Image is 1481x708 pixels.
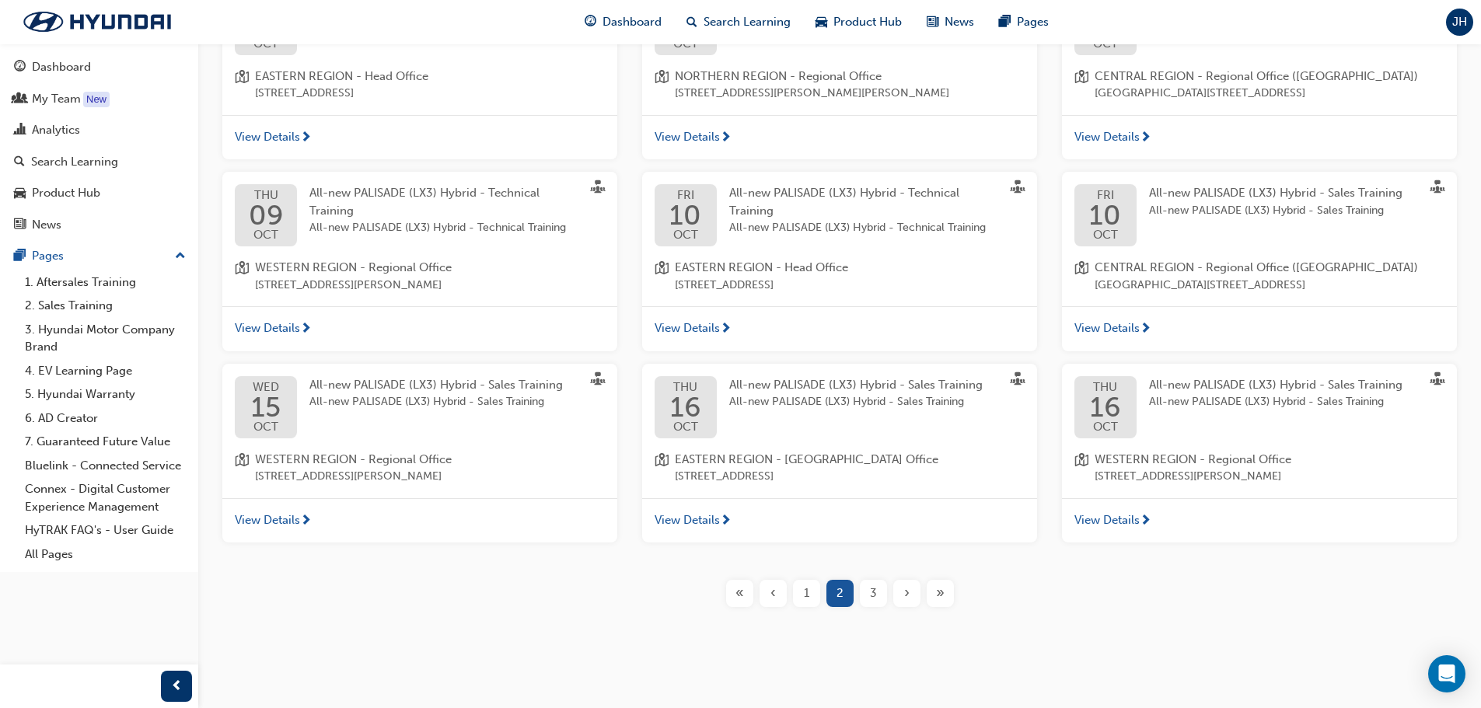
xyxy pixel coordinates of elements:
button: JH [1446,9,1473,36]
span: View Details [235,128,300,146]
span: WESTERN REGION - Regional Office [255,451,452,469]
span: WESTERN REGION - Regional Office [255,259,452,277]
a: news-iconNews [914,6,987,38]
span: next-icon [300,131,312,145]
a: location-iconCENTRAL REGION - Regional Office ([GEOGRAPHIC_DATA])[GEOGRAPHIC_DATA][STREET_ADDRESS] [1074,259,1444,294]
button: Page 3 [857,580,890,607]
span: Dashboard [603,13,662,31]
a: FRI10OCTAll-new PALISADE (LX3) Hybrid - Sales TrainingAll-new PALISADE (LX3) Hybrid - Sales Training [1074,184,1444,246]
span: All-new PALISADE (LX3) Hybrid - Sales Training [729,378,983,392]
a: location-iconEASTERN REGION - Head Office[STREET_ADDRESS] [235,68,605,103]
span: sessionType_FACE_TO_FACE-icon [591,180,605,197]
a: View Details [222,115,617,160]
a: HyTRAK FAQ's - User Guide [19,518,192,542]
span: All-new PALISADE (LX3) Hybrid - Technical Training [309,186,540,218]
div: Analytics [32,121,80,139]
a: location-iconWESTERN REGION - Regional Office[STREET_ADDRESS][PERSON_NAME] [1074,451,1444,486]
a: location-iconWESTERN REGION - Regional Office[STREET_ADDRESS][PERSON_NAME] [235,451,605,486]
a: View Details [642,498,1037,543]
button: THU16OCTAll-new PALISADE (LX3) Hybrid - Sales TrainingAll-new PALISADE (LX3) Hybrid - Sales Train... [1062,364,1457,543]
span: OCT [670,421,701,433]
span: OCT [669,229,701,241]
a: guage-iconDashboard [572,6,674,38]
button: FRI10OCTAll-new PALISADE (LX3) Hybrid - Sales TrainingAll-new PALISADE (LX3) Hybrid - Sales Train... [1062,172,1457,351]
a: News [6,211,192,239]
span: All-new PALISADE (LX3) Hybrid - Technical Training [729,219,1000,237]
span: THU [670,382,701,393]
span: 1 [804,584,809,602]
span: 16 [1090,393,1121,421]
span: next-icon [1140,131,1151,145]
span: View Details [655,319,720,337]
span: next-icon [720,323,732,337]
button: WED15OCTAll-new PALISADE (LX3) Hybrid - Sales TrainingAll-new PALISADE (LX3) Hybrid - Sales Train... [222,364,617,543]
button: FRI10OCTAll-new PALISADE (LX3) Hybrid - Technical TrainingAll-new PALISADE (LX3) Hybrid - Technic... [642,172,1037,351]
span: car-icon [14,187,26,201]
button: Previous page [756,580,790,607]
span: car-icon [816,12,827,32]
span: ‹ [770,584,776,602]
span: [GEOGRAPHIC_DATA][STREET_ADDRESS] [1095,277,1418,295]
span: View Details [235,319,300,337]
a: car-iconProduct Hub [803,6,914,38]
span: Pages [1017,13,1049,31]
button: Page 1 [790,580,823,607]
button: Page 2 [823,580,857,607]
a: View Details [1062,498,1457,543]
span: « [735,584,744,602]
span: View Details [235,511,300,529]
a: 1. Aftersales Training [19,270,192,295]
span: All-new PALISADE (LX3) Hybrid - Technical Training [309,219,580,237]
span: location-icon [1074,68,1088,103]
span: FRI [1089,190,1121,201]
span: OCT [668,38,703,50]
a: Search Learning [6,148,192,176]
a: View Details [642,115,1037,160]
span: next-icon [1140,514,1151,528]
span: 2 [837,584,844,602]
a: location-iconEASTERN REGION - Head Office[STREET_ADDRESS] [655,259,1025,294]
div: Search Learning [31,153,118,171]
span: OCT [1088,38,1123,50]
a: FRI10OCTAll-new PALISADE (LX3) Hybrid - Technical TrainingAll-new PALISADE (LX3) Hybrid - Technic... [655,184,1025,246]
div: News [32,216,61,234]
span: [STREET_ADDRESS] [675,277,848,295]
span: chart-icon [14,124,26,138]
span: All-new PALISADE (LX3) Hybrid - Technical Training [729,186,959,218]
a: Connex - Digital Customer Experience Management [19,477,192,518]
span: [GEOGRAPHIC_DATA][STREET_ADDRESS] [1095,85,1418,103]
span: next-icon [300,514,312,528]
span: THU [1090,382,1121,393]
button: Next page [890,580,924,607]
a: location-iconNORTHERN REGION - Regional Office[STREET_ADDRESS][PERSON_NAME][PERSON_NAME] [655,68,1025,103]
span: location-icon [235,451,249,486]
span: OCT [249,38,284,50]
a: Trak [8,5,187,38]
a: THU09OCTAll-new PALISADE (LX3) Hybrid - Technical TrainingAll-new PALISADE (LX3) Hybrid - Technic... [235,184,605,246]
a: 5. Hyundai Warranty [19,382,192,406]
span: pages-icon [14,249,26,263]
span: up-icon [175,246,186,267]
button: THU16OCTAll-new PALISADE (LX3) Hybrid - Sales TrainingAll-new PALISADE (LX3) Hybrid - Sales Train... [642,364,1037,543]
span: News [945,13,974,31]
span: › [904,584,910,602]
span: location-icon [655,451,669,486]
a: search-iconSearch Learning [674,6,803,38]
a: View Details [1062,306,1457,351]
span: JH [1452,13,1467,31]
span: guage-icon [14,61,26,75]
span: [STREET_ADDRESS] [255,85,428,103]
a: 4. EV Learning Page [19,359,192,383]
span: 10 [669,201,701,229]
span: location-icon [235,259,249,294]
a: location-iconCENTRAL REGION - Regional Office ([GEOGRAPHIC_DATA])[GEOGRAPHIC_DATA][STREET_ADDRESS] [1074,68,1444,103]
button: First page [723,580,756,607]
a: My Team [6,85,192,113]
span: guage-icon [585,12,596,32]
span: location-icon [655,68,669,103]
a: 3. Hyundai Motor Company Brand [19,318,192,359]
span: [STREET_ADDRESS][PERSON_NAME][PERSON_NAME] [675,85,949,103]
span: WESTERN REGION - Regional Office [1095,451,1291,469]
span: search-icon [14,155,25,169]
span: news-icon [14,218,26,232]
